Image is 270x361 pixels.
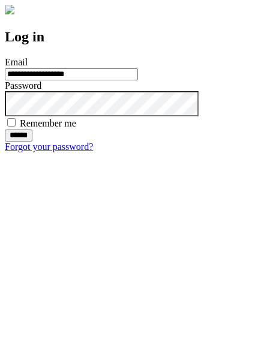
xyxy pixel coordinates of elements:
a: Forgot your password? [5,142,93,152]
label: Remember me [20,118,76,128]
h2: Log in [5,29,265,45]
label: Password [5,80,41,91]
img: logo-4e3dc11c47720685a147b03b5a06dd966a58ff35d612b21f08c02c0306f2b779.png [5,5,14,14]
label: Email [5,57,28,67]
